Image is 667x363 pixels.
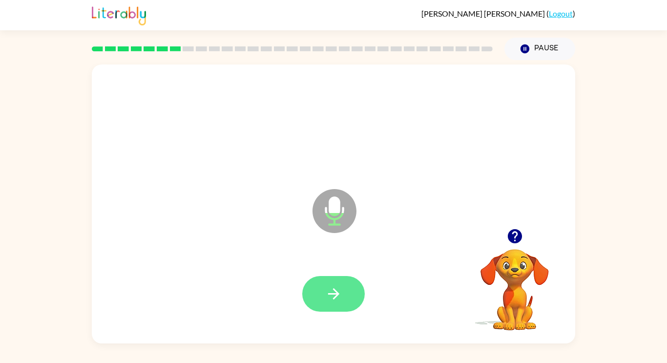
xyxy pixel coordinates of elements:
[92,4,146,25] img: Literably
[504,38,575,60] button: Pause
[549,9,573,18] a: Logout
[466,234,563,332] video: Your browser must support playing .mp4 files to use Literably. Please try using another browser.
[421,9,575,18] div: ( )
[421,9,546,18] span: [PERSON_NAME] [PERSON_NAME]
